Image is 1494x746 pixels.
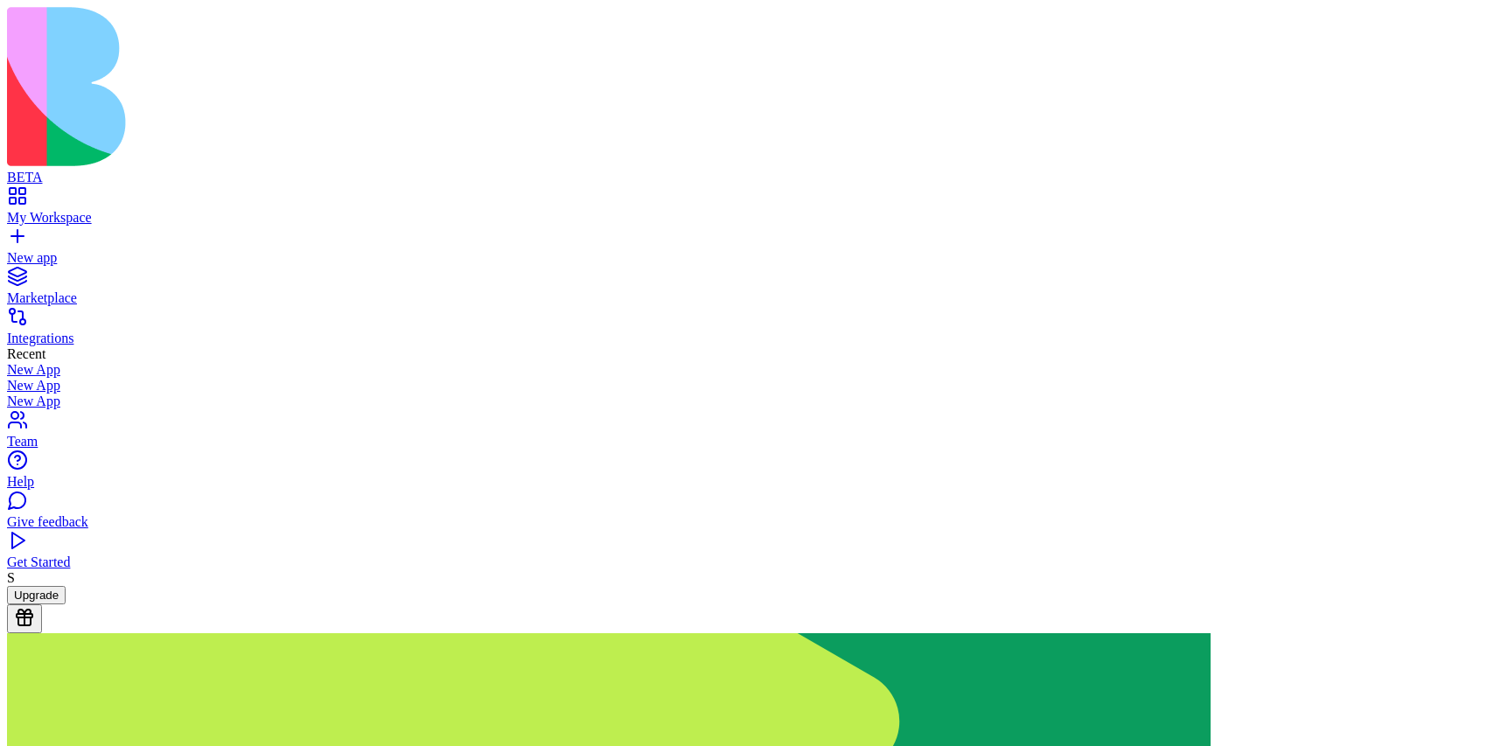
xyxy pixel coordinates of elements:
[7,154,1487,185] a: BETA
[7,210,1487,226] div: My Workspace
[7,434,1487,450] div: Team
[7,346,45,361] span: Recent
[7,275,1487,306] a: Marketplace
[7,290,1487,306] div: Marketplace
[7,250,1487,266] div: New app
[7,234,1487,266] a: New app
[7,7,710,166] img: logo
[7,570,15,585] span: S
[7,194,1487,226] a: My Workspace
[7,378,1487,394] a: New App
[7,418,1487,450] a: Team
[7,586,66,604] button: Upgrade
[7,498,1487,530] a: Give feedback
[7,170,1487,185] div: BETA
[7,458,1487,490] a: Help
[7,587,66,602] a: Upgrade
[7,331,1487,346] div: Integrations
[7,474,1487,490] div: Help
[7,514,1487,530] div: Give feedback
[7,539,1487,570] a: Get Started
[7,394,1487,409] a: New App
[7,554,1487,570] div: Get Started
[7,315,1487,346] a: Integrations
[7,362,1487,378] a: New App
